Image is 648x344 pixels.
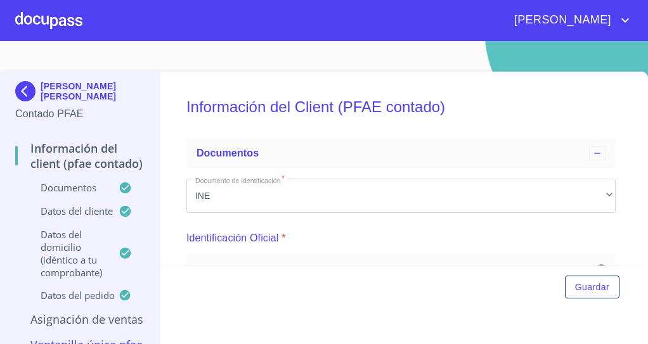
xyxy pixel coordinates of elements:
[15,141,145,171] p: Información del Client (PFAE contado)
[186,231,279,246] p: Identificación Oficial
[186,138,616,169] div: Documentos
[15,228,119,279] p: Datos del domicilio (idéntico a tu comprobante)
[565,276,619,299] button: Guardar
[15,81,41,101] img: Docupass spot blue
[15,312,145,327] p: Asignación de Ventas
[197,148,259,158] span: Documentos
[505,10,618,30] span: [PERSON_NAME]
[15,181,119,194] p: Documentos
[15,81,145,106] div: [PERSON_NAME] [PERSON_NAME]
[197,264,593,277] span: Identificación Oficial
[15,106,145,122] p: Contado PFAE
[15,289,119,302] p: Datos del pedido
[505,10,633,30] button: account of current user
[575,279,609,295] span: Guardar
[15,205,119,217] p: Datos del cliente
[41,81,145,101] p: [PERSON_NAME] [PERSON_NAME]
[186,81,616,133] h5: Información del Client (PFAE contado)
[186,179,616,213] div: INE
